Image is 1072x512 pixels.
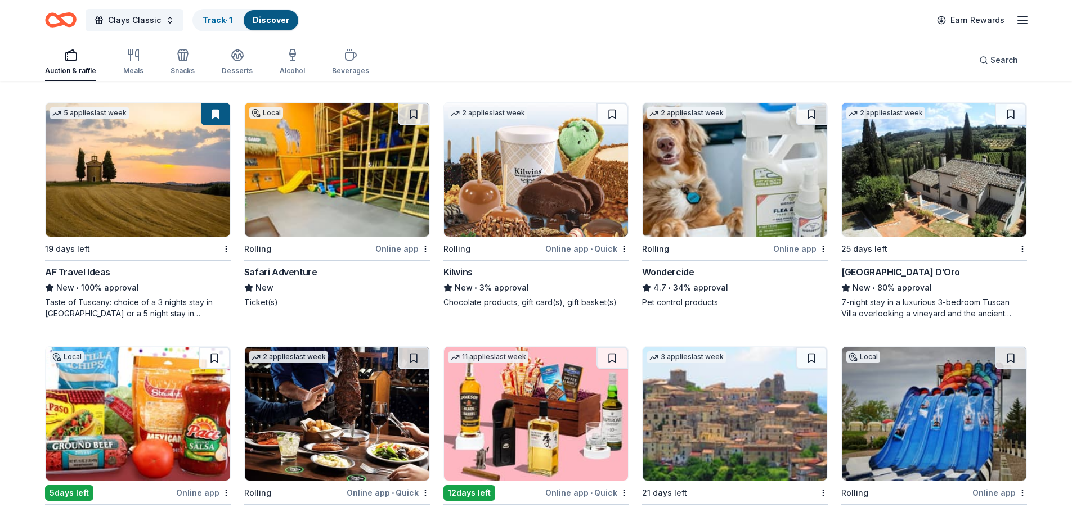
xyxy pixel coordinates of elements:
div: Local [249,107,283,119]
div: Snacks [171,66,195,75]
div: [GEOGRAPHIC_DATA] D’Oro [841,265,960,279]
div: 11 applies last week [448,351,528,363]
img: Image for Villa Sogni D’Oro [842,103,1026,237]
div: Rolling [642,242,669,256]
span: New [255,281,273,294]
span: New [853,281,871,294]
div: Auction & raffle [45,66,96,75]
div: Meals [123,66,143,75]
div: 21 days left [642,486,687,500]
span: • [873,283,876,292]
button: Search [970,49,1027,71]
div: 19 days left [45,242,90,256]
button: Clays Classic [86,9,183,31]
div: 25 days left [841,242,887,256]
img: Image for Safari Adventure [245,103,429,237]
div: Rolling [244,486,271,500]
a: Image for Safari AdventureLocalRollingOnline appSafari AdventureNewTicket(s) [244,102,430,308]
div: Online app Quick [347,486,430,500]
a: Image for Villa Sogni D’Oro2 applieslast week25 days left[GEOGRAPHIC_DATA] D’OroNew•80% approval7... [841,102,1027,319]
button: Beverages [332,44,369,81]
div: Online app Quick [545,486,629,500]
div: 3% approval [443,281,629,294]
img: Image for JG Villas [643,347,827,481]
div: Local [50,351,84,363]
img: Image for Wondercide [643,103,827,237]
div: Online app [176,486,231,500]
div: Online app [773,242,828,256]
div: 5 days left [45,485,93,501]
div: 2 applies last week [448,107,527,119]
img: Image for AF Travel Ideas [46,103,230,237]
div: Safari Adventure [244,265,317,279]
span: • [76,283,79,292]
a: Discover [253,15,289,25]
button: Track· 1Discover [192,9,299,31]
div: 2 applies last week [846,107,925,119]
div: 3 applies last week [647,351,726,363]
div: 2 applies last week [647,107,726,119]
span: New [56,281,74,294]
div: Wondercide [642,265,694,279]
div: Desserts [222,66,253,75]
div: 34% approval [642,281,828,294]
a: Image for AF Travel Ideas5 applieslast week19 days leftAF Travel IdeasNew•100% approvalTaste of T... [45,102,231,319]
div: Online app [972,486,1027,500]
div: 5 applies last week [50,107,129,119]
a: Earn Rewards [930,10,1011,30]
div: Pet control products [642,297,828,308]
a: Image for Wondercide2 applieslast weekRollingOnline appWondercide4.7•34% approvalPet control prod... [642,102,828,308]
div: Rolling [244,242,271,256]
div: Online app [375,242,430,256]
div: Alcohol [280,66,305,75]
div: 100% approval [45,281,231,294]
div: Ticket(s) [244,297,430,308]
a: Image for Kilwins2 applieslast weekRollingOnline app•QuickKilwinsNew•3% approvalChocolate product... [443,102,629,308]
div: Local [846,351,880,363]
img: Image for The BroBasket [444,347,629,481]
div: Rolling [841,486,868,500]
div: 7-night stay in a luxurious 3-bedroom Tuscan Villa overlooking a vineyard and the ancient walled ... [841,297,1027,319]
div: 12 days left [443,485,495,501]
span: • [474,283,477,292]
div: 80% approval [841,281,1027,294]
div: Taste of Tuscany: choice of a 3 nights stay in [GEOGRAPHIC_DATA] or a 5 night stay in [GEOGRAPHIC... [45,297,231,319]
img: Image for Kilwins [444,103,629,237]
span: Clays Classic [108,13,161,27]
button: Auction & raffle [45,44,96,81]
span: • [392,488,394,497]
img: Image for Stewart's Shops [46,347,230,481]
a: Home [45,7,77,33]
div: AF Travel Ideas [45,265,110,279]
img: Image for Texas de Brazil [245,347,429,481]
span: New [455,281,473,294]
button: Alcohol [280,44,305,81]
div: Rolling [443,242,470,256]
span: • [590,244,593,253]
button: Desserts [222,44,253,81]
span: 4.7 [653,281,666,294]
div: Chocolate products, gift card(s), gift basket(s) [443,297,629,308]
button: Snacks [171,44,195,81]
div: Beverages [332,66,369,75]
img: Image for Six Flags Darien Lake (Corfu) [842,347,1026,481]
button: Meals [123,44,143,81]
span: Search [990,53,1018,67]
span: • [590,488,593,497]
div: 2 applies last week [249,351,328,363]
div: Kilwins [443,265,473,279]
a: Track· 1 [203,15,232,25]
span: • [669,283,671,292]
div: Online app Quick [545,242,629,256]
